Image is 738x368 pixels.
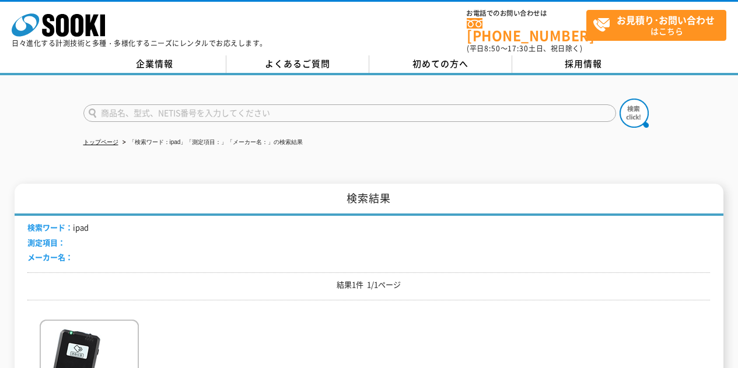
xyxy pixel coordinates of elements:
span: はこちら [593,10,726,40]
span: 検索ワード： [27,222,73,233]
a: 企業情報 [83,55,226,73]
a: 初めての方へ [369,55,512,73]
li: ipad [27,222,89,234]
span: メーカー名： [27,251,73,262]
span: 17:30 [508,43,529,54]
span: お電話でのお問い合わせは [467,10,586,17]
a: トップページ [83,139,118,145]
span: 初めての方へ [412,57,468,70]
input: 商品名、型式、NETIS番号を入力してください [83,104,616,122]
li: 「検索ワード：ipad」「測定項目：」「メーカー名：」の検索結果 [120,136,303,149]
span: (平日 ～ 土日、祝日除く) [467,43,582,54]
span: 8:50 [484,43,501,54]
p: 日々進化する計測技術と多種・多様化するニーズにレンタルでお応えします。 [12,40,267,47]
a: [PHONE_NUMBER] [467,18,586,42]
strong: お見積り･お問い合わせ [617,13,715,27]
a: お見積り･お問い合わせはこちら [586,10,726,41]
span: 測定項目： [27,237,65,248]
h1: 検索結果 [15,184,723,216]
a: よくあるご質問 [226,55,369,73]
img: btn_search.png [620,99,649,128]
a: 採用情報 [512,55,655,73]
p: 結果1件 1/1ページ [27,279,710,291]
